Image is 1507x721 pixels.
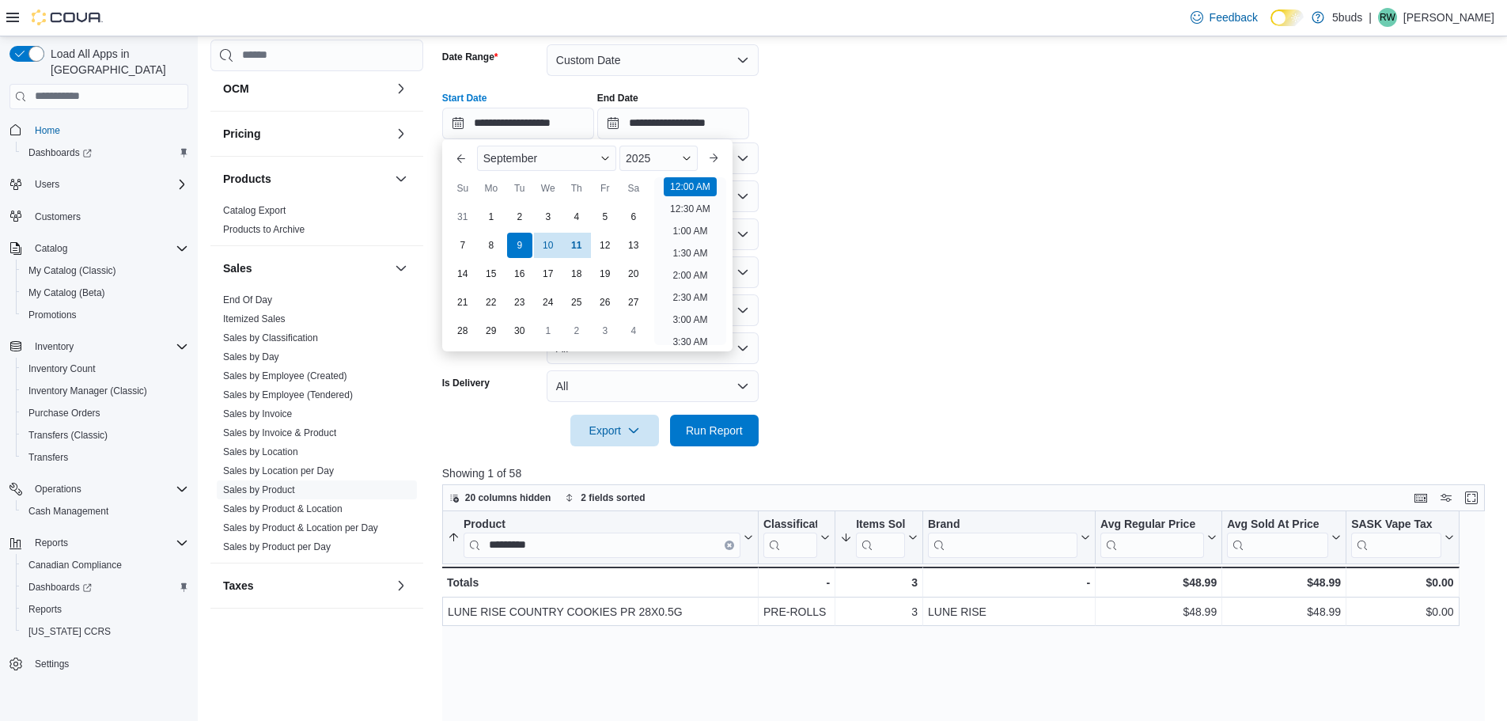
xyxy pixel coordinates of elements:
button: Users [3,173,195,195]
div: day-17 [536,261,561,287]
label: Start Date [442,92,487,104]
span: Sales by Day [223,351,279,363]
a: [US_STATE] CCRS [22,622,117,641]
div: day-15 [479,261,504,287]
span: Purchase Orders [28,407,100,419]
div: Items Sold [856,517,905,557]
span: Dashboards [22,143,188,162]
h3: Taxes [223,578,254,594]
div: $0.00 [1351,573,1453,592]
label: Is Delivery [442,377,490,389]
span: Sales by Invoice & Product [223,427,336,439]
span: 20 columns hidden [465,491,551,504]
span: End Of Day [223,294,272,306]
p: | [1369,8,1372,27]
span: Load All Apps in [GEOGRAPHIC_DATA] [44,46,188,78]
button: Avg Regular Price [1100,517,1217,557]
div: day-26 [593,290,618,315]
button: Run Report [670,415,759,446]
span: Users [28,175,188,194]
span: My Catalog (Beta) [22,283,188,302]
span: My Catalog (Beta) [28,287,105,299]
span: Inventory Count [22,359,188,378]
div: 3 [840,602,918,621]
a: Sales by Product per Day [223,541,331,552]
div: day-10 [536,233,561,258]
button: Settings [3,652,195,675]
button: Inventory Manager (Classic) [16,380,195,402]
span: Home [35,124,60,137]
span: Users [35,178,59,191]
div: day-7 [450,233,475,258]
div: day-18 [564,261,589,287]
span: September [483,152,537,165]
input: Dark Mode [1270,9,1304,26]
a: Reports [22,600,68,619]
a: Sales by Invoice [223,408,292,419]
img: Cova [32,9,103,25]
h3: Pricing [223,126,260,142]
li: 1:00 AM [666,222,714,241]
div: day-31 [450,204,475,230]
div: Button. Open the year selector. 2025 is currently selected. [619,146,698,171]
h3: OCM [223,81,249,97]
button: Brand [928,517,1090,557]
a: Sales by Classification [223,332,318,343]
div: day-9 [507,233,532,258]
span: Inventory Count [28,362,96,375]
span: Cash Management [22,502,188,521]
a: My Catalog (Beta) [22,283,112,302]
span: Sales by Invoice [223,408,292,420]
a: End Of Day [223,294,272,305]
div: Fr [593,176,618,201]
span: My Catalog (Classic) [22,261,188,280]
a: Settings [28,655,75,674]
span: Promotions [28,309,77,321]
button: Cash Management [16,500,195,522]
a: Customers [28,207,87,226]
button: Export [570,415,659,446]
p: Showing 1 of 58 [442,465,1496,481]
a: Sales by Day [223,351,279,362]
p: [PERSON_NAME] [1403,8,1494,27]
a: Dashboards [22,578,98,597]
div: LUNE RISE COUNTRY COOKIES PR 28X0.5G [448,602,753,621]
div: day-1 [479,204,504,230]
button: All [547,370,759,402]
a: Sales by Product & Location [223,503,343,514]
div: day-30 [507,318,532,343]
div: day-1 [536,318,561,343]
div: Button. Open the month selector. September is currently selected. [477,146,616,171]
div: day-16 [507,261,532,287]
div: Avg Sold At Price [1227,517,1328,557]
span: Catalog [28,239,188,258]
li: 1:30 AM [666,244,714,263]
li: 3:30 AM [666,332,714,351]
span: Cash Management [28,505,108,518]
a: Itemized Sales [223,313,286,324]
div: Avg Regular Price [1100,517,1204,532]
ul: Time [654,177,726,345]
span: Promotions [22,305,188,324]
button: Reports [16,598,195,620]
a: Inventory Count [22,359,102,378]
div: day-11 [564,233,589,258]
div: Su [450,176,475,201]
button: Transfers [16,446,195,469]
div: day-21 [450,290,475,315]
button: Pricing [223,126,388,142]
button: Taxes [392,576,411,595]
span: Sales by Employee (Tendered) [223,389,353,401]
a: Promotions [22,305,83,324]
a: Feedback [1184,2,1264,33]
li: 3:00 AM [666,310,714,329]
a: Home [28,121,66,140]
button: 2 fields sorted [558,488,651,507]
div: $48.99 [1227,573,1341,592]
a: Sales by Location per Day [223,465,334,476]
button: Canadian Compliance [16,554,195,576]
div: day-24 [536,290,561,315]
button: Home [3,119,195,142]
div: Product [464,517,740,532]
div: Classification [763,517,817,557]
